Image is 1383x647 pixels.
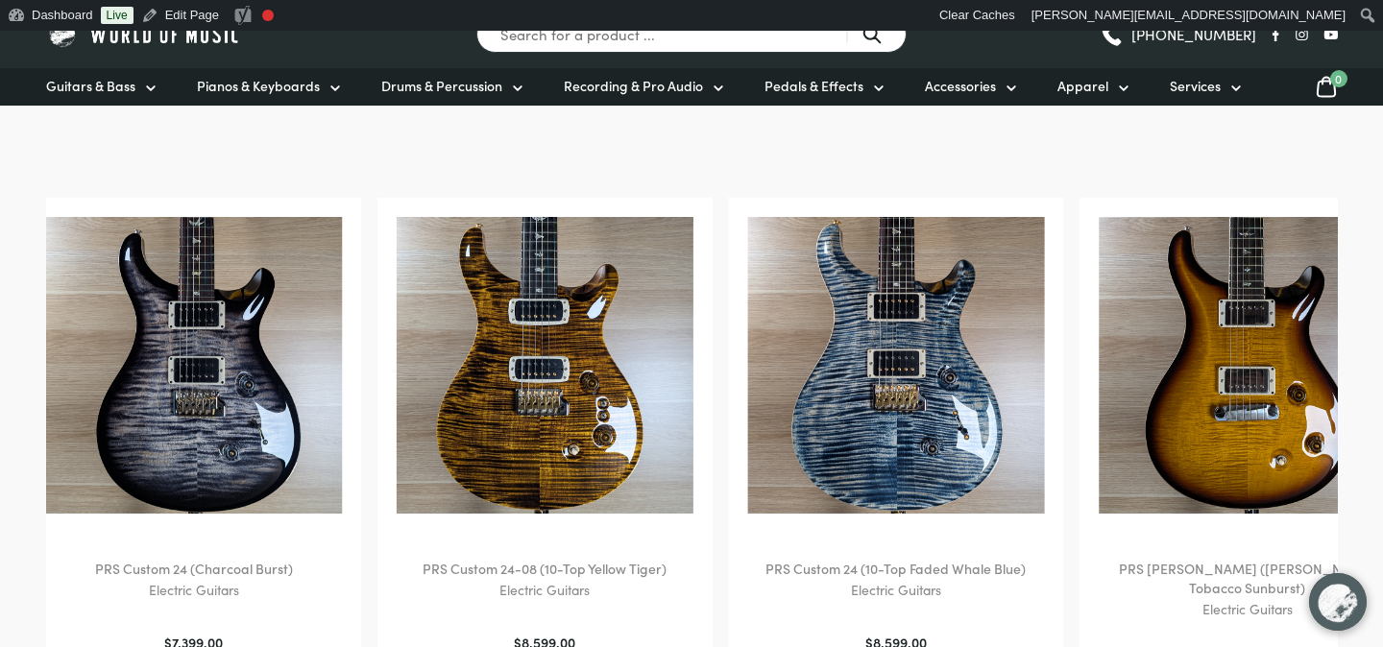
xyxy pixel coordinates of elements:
[262,10,274,21] div: Needs improvement
[45,217,343,515] img: PRS Custom 24 Charcoal Burst Electric Guitar
[45,579,343,601] p: Electric Guitars
[1057,76,1108,96] span: Apparel
[381,76,502,96] span: Drums & Percussion
[197,76,320,96] span: Pianos & Keyboards
[396,217,693,515] img: PRS Custom 24 Tiger Burst
[1330,70,1347,87] span: 0
[396,579,693,601] p: Electric Guitars
[1100,20,1256,49] a: [PHONE_NUMBER]
[396,560,693,579] h2: PRS Custom 24-08 (10-Top Yellow Tiger)
[45,560,343,579] h2: PRS Custom 24 (Charcoal Burst)
[764,76,863,96] span: Pedals & Effects
[1170,76,1221,96] span: Services
[564,76,703,96] span: Recording & Pro Audio
[101,7,133,24] a: Live
[46,65,1338,198] h2: [PERSON_NAME] Collection
[747,217,1045,515] img: PRS Custom 24 Faded Whale Blue Electric Guitar
[476,15,907,53] input: Search for a product ...
[1131,27,1256,41] span: [PHONE_NUMBER]
[1297,561,1383,647] iframe: Chat with our support team
[747,560,1045,579] h2: PRS Custom 24 (10-Top Faded Whale Blue)
[925,76,996,96] span: Accessories
[46,76,135,96] span: Guitars & Bass
[747,579,1045,601] p: Electric Guitars
[46,19,243,49] img: World of Music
